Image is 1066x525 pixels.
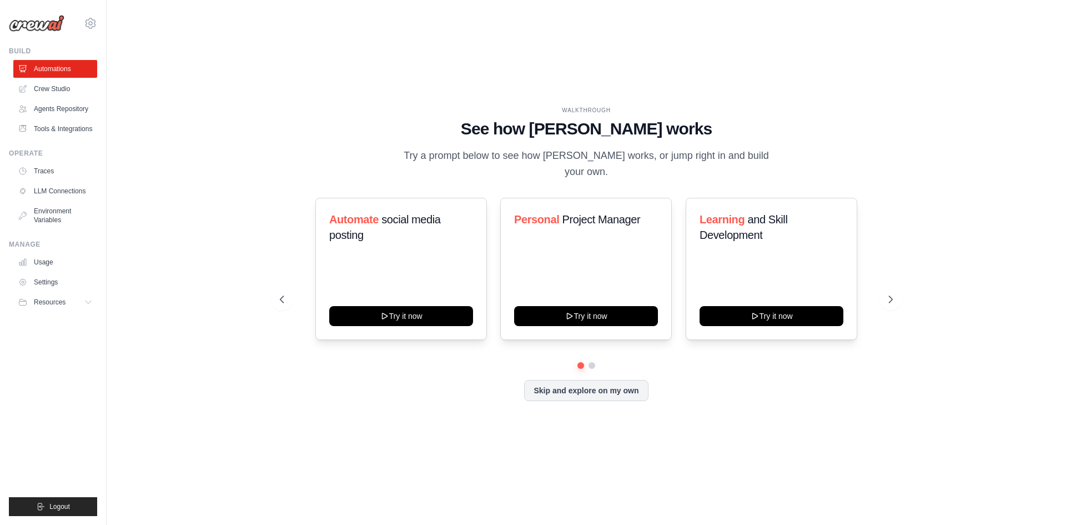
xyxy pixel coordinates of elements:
span: social media posting [329,213,441,241]
span: Automate [329,213,379,226]
button: Try it now [329,306,473,326]
span: Logout [49,502,70,511]
img: Logo [9,15,64,32]
a: Agents Repository [13,100,97,118]
a: Crew Studio [13,80,97,98]
span: Learning [700,213,745,226]
a: Traces [13,162,97,180]
a: Environment Variables [13,202,97,229]
div: WALKTHROUGH [280,106,893,114]
h1: See how [PERSON_NAME] works [280,119,893,139]
button: Try it now [514,306,658,326]
button: Resources [13,293,97,311]
a: Tools & Integrations [13,120,97,138]
span: Personal [514,213,559,226]
div: Build [9,47,97,56]
span: and Skill Development [700,213,787,241]
p: Try a prompt below to see how [PERSON_NAME] works, or jump right in and build your own. [400,148,773,181]
a: LLM Connections [13,182,97,200]
span: Resources [34,298,66,307]
a: Settings [13,273,97,291]
button: Skip and explore on my own [524,380,648,401]
button: Try it now [700,306,843,326]
div: Manage [9,240,97,249]
span: Project Manager [562,213,641,226]
button: Logout [9,497,97,516]
a: Usage [13,253,97,271]
a: Automations [13,60,97,78]
div: Operate [9,149,97,158]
